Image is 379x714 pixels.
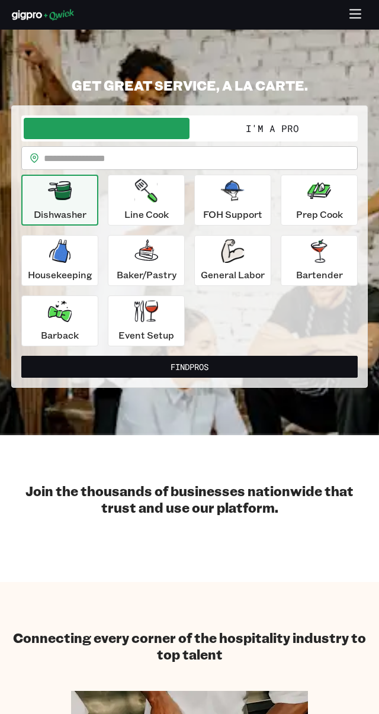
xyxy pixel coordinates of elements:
[21,356,358,378] button: FindPros
[281,175,358,226] button: Prep Cook
[11,77,368,94] h2: GET GREAT SERVICE, A LA CARTE.
[28,268,92,282] p: Housekeeping
[194,175,271,226] button: FOH Support
[34,207,86,221] p: Dishwasher
[21,295,98,346] button: Barback
[117,268,176,282] p: Baker/Pastry
[118,328,174,342] p: Event Setup
[281,235,358,286] button: Bartender
[203,207,262,221] p: FOH Support
[124,207,169,221] p: Line Cook
[21,235,98,286] button: Housekeeping
[194,235,271,286] button: General Labor
[24,118,189,139] button: I'm a Business
[189,118,355,139] button: I'm a Pro
[12,483,367,516] h2: Join the thousands of businesses nationwide that trust and use our platform.
[296,268,343,282] p: Bartender
[108,235,185,286] button: Baker/Pastry
[21,175,98,226] button: Dishwasher
[108,295,185,346] button: Event Setup
[296,207,343,221] p: Prep Cook
[12,629,367,662] h2: Connecting every corner of the hospitality industry to top talent
[201,268,265,282] p: General Labor
[41,328,79,342] p: Barback
[108,175,185,226] button: Line Cook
